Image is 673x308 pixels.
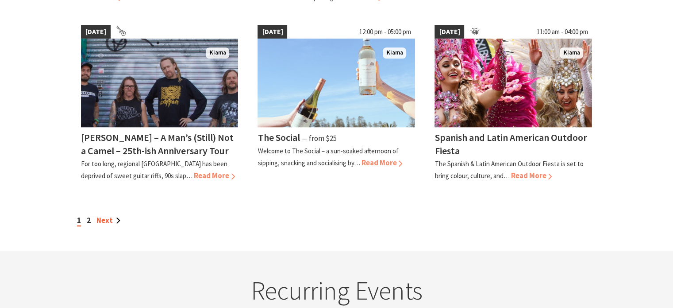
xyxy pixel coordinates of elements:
img: The Social [258,39,415,127]
span: 1 [77,215,81,226]
span: [DATE] [258,25,287,39]
p: Welcome to The Social – a sun-soaked afternoon of sipping, snacking and socialising by… [258,147,398,167]
span: Read More [361,158,402,168]
span: Read More [511,171,552,180]
a: Next [96,215,120,225]
p: For too long, regional [GEOGRAPHIC_DATA] has been deprived of sweet guitar riffs, 90s slap… [81,160,227,180]
a: 2 [87,215,91,225]
span: ⁠— from $25 [301,133,336,143]
img: Dancers in jewelled pink and silver costumes with feathers, holding their hands up while smiling [435,39,592,127]
span: Kiama [383,47,406,58]
span: Read More [194,171,235,180]
h4: [PERSON_NAME] – A Man’s (Still) Not a Camel – 25th-ish Anniversary Tour [81,131,234,156]
a: [DATE] 11:00 am - 04:00 pm Dancers in jewelled pink and silver costumes with feathers, holding th... [435,25,592,182]
a: [DATE] Frenzel Rhomb Kiama Pavilion Saturday 4th October Kiama [PERSON_NAME] – A Man’s (Still) No... [81,25,238,182]
a: [DATE] 12:00 pm - 05:00 pm The Social Kiama The Social ⁠— from $25 Welcome to The Social – a sun-... [258,25,415,182]
span: 11:00 am - 04:00 pm [532,25,592,39]
span: Kiama [560,47,583,58]
p: The Spanish & Latin American Outdoor Fiesta is set to bring colour, culture, and… [435,160,583,180]
span: [DATE] [435,25,464,39]
span: [DATE] [81,25,111,39]
span: 12:00 pm - 05:00 pm [354,25,415,39]
h4: The Social [258,131,300,144]
img: Frenzel Rhomb Kiama Pavilion Saturday 4th October [81,39,238,127]
span: Kiama [206,47,229,58]
h4: Spanish and Latin American Outdoor Fiesta [435,131,587,156]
